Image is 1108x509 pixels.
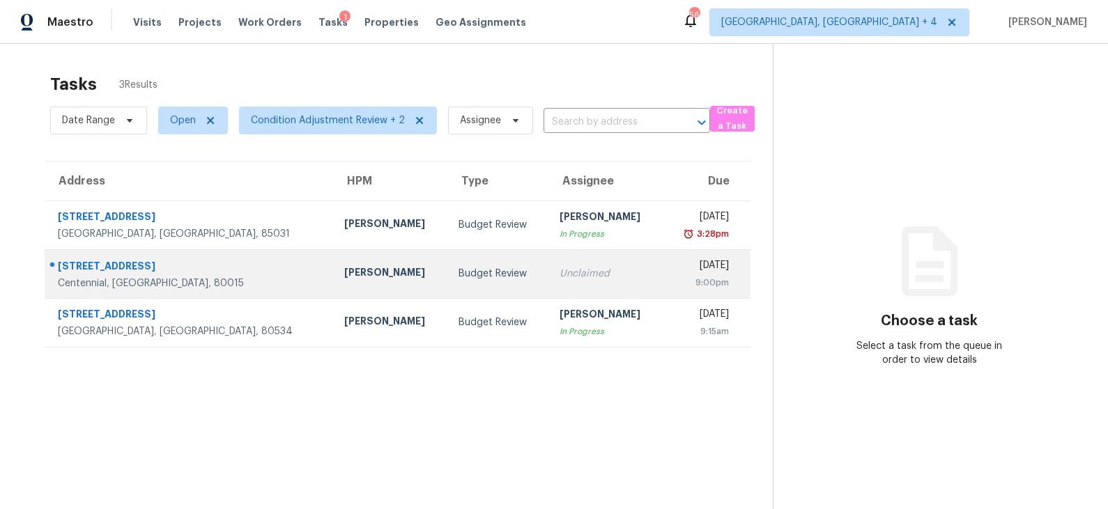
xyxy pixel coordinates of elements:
[178,15,222,29] span: Projects
[62,113,115,127] span: Date Range
[721,15,937,29] span: [GEOGRAPHIC_DATA], [GEOGRAPHIC_DATA] + 4
[58,276,322,290] div: Centennial, [GEOGRAPHIC_DATA], 80015
[560,267,652,281] div: Unclaimed
[710,106,755,132] button: Create a Task
[119,78,157,92] span: 3 Results
[544,111,671,133] input: Search by address
[436,15,526,29] span: Geo Assignments
[447,162,548,201] th: Type
[459,267,537,281] div: Budget Review
[548,162,663,201] th: Assignee
[459,315,537,329] div: Budget Review
[58,307,322,324] div: [STREET_ADDRESS]
[58,227,322,241] div: [GEOGRAPHIC_DATA], [GEOGRAPHIC_DATA], 85031
[560,227,652,241] div: In Progress
[663,162,751,201] th: Due
[694,227,729,241] div: 3:28pm
[170,113,196,127] span: Open
[560,307,652,324] div: [PERSON_NAME]
[251,113,405,127] span: Condition Adjustment Review + 2
[692,113,711,132] button: Open
[339,10,351,24] div: 1
[459,218,537,232] div: Budget Review
[852,339,1008,367] div: Select a task from the queue in order to view details
[674,258,729,276] div: [DATE]
[344,217,437,234] div: [PERSON_NAME]
[318,17,348,27] span: Tasks
[344,314,437,331] div: [PERSON_NAME]
[364,15,419,29] span: Properties
[133,15,162,29] span: Visits
[58,259,322,276] div: [STREET_ADDRESS]
[674,210,729,227] div: [DATE]
[683,227,694,241] img: Overdue Alarm Icon
[58,324,322,338] div: [GEOGRAPHIC_DATA], [GEOGRAPHIC_DATA], 80534
[58,210,322,227] div: [STREET_ADDRESS]
[238,15,302,29] span: Work Orders
[45,162,333,201] th: Address
[674,276,729,290] div: 9:00pm
[560,324,652,338] div: In Progress
[1003,15,1087,29] span: [PERSON_NAME]
[881,314,978,328] h3: Choose a task
[717,103,748,135] span: Create a Task
[560,210,652,227] div: [PERSON_NAME]
[689,8,699,22] div: 56
[50,77,97,91] h2: Tasks
[460,113,501,127] span: Assignee
[344,265,437,283] div: [PERSON_NAME]
[674,307,729,324] div: [DATE]
[333,162,448,201] th: HPM
[674,324,729,338] div: 9:15am
[47,15,93,29] span: Maestro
